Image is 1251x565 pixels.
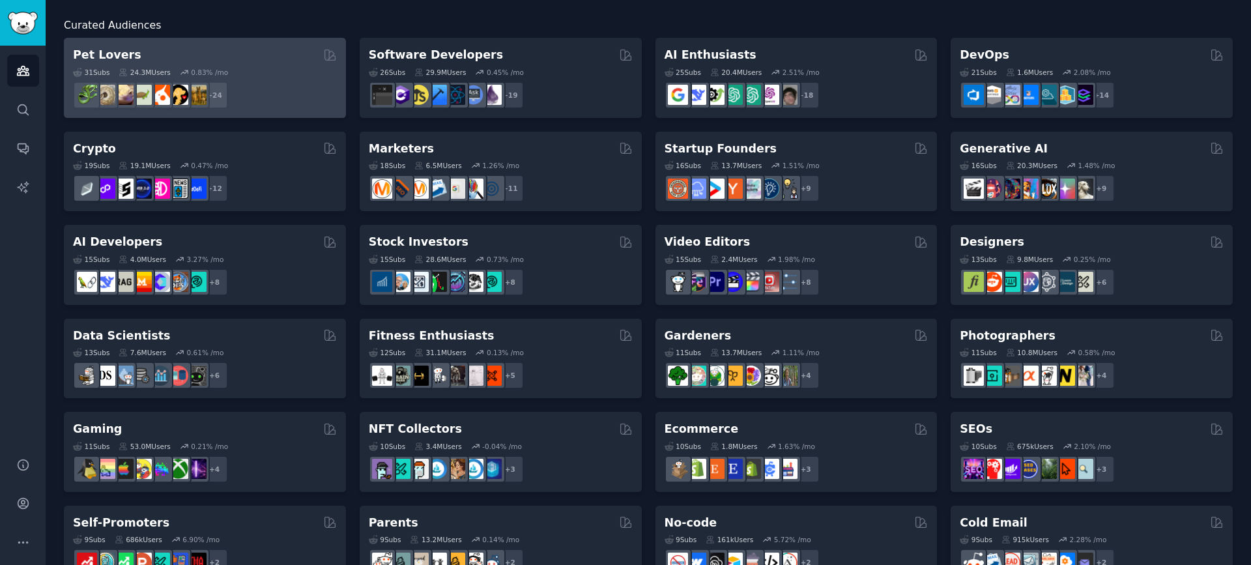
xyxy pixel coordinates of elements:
[463,179,483,199] img: MarketingResearch
[372,366,392,386] img: GYM
[168,459,188,479] img: XboxGamers
[982,459,1002,479] img: TechSEO
[73,255,109,264] div: 15 Sub s
[704,459,725,479] img: Etsy
[1037,459,1057,479] img: Local_SEO
[150,272,170,292] img: OpenSourceAI
[187,348,224,357] div: 0.61 % /mo
[668,179,688,199] img: EntrepreneurRideAlong
[665,161,701,170] div: 16 Sub s
[132,179,152,199] img: web3
[1078,348,1115,357] div: 0.58 % /mo
[1055,272,1075,292] img: learndesign
[482,272,502,292] img: technicalanalysis
[1000,459,1020,479] img: seogrowth
[704,366,725,386] img: SavageGarden
[792,175,820,202] div: + 9
[410,535,461,544] div: 13.2M Users
[1087,362,1115,389] div: + 4
[723,179,743,199] img: ycombinator
[1006,68,1054,77] div: 1.6M Users
[1037,179,1057,199] img: FluxAI
[390,459,410,479] img: NFTMarketplace
[168,179,188,199] img: CryptoNews
[150,366,170,386] img: analytics
[186,179,207,199] img: defi_
[8,12,38,35] img: GummySearch logo
[1074,442,1111,451] div: 2.10 % /mo
[482,442,522,451] div: -0.04 % /mo
[982,272,1002,292] img: logodesign
[665,68,701,77] div: 25 Sub s
[119,255,166,264] div: 4.0M Users
[1087,456,1115,483] div: + 3
[741,85,761,105] img: chatgpt_prompts_
[150,459,170,479] img: gamers
[1018,366,1039,386] img: SonyAlpha
[665,442,701,451] div: 10 Sub s
[964,272,984,292] img: typography
[792,362,820,389] div: + 4
[1074,68,1111,77] div: 2.08 % /mo
[77,459,97,479] img: linux_gaming
[1087,175,1115,202] div: + 9
[73,348,109,357] div: 13 Sub s
[372,459,392,479] img: NFTExchange
[982,366,1002,386] img: streetphotography
[1087,81,1115,109] div: + 14
[186,85,207,105] img: dogbreed
[1006,348,1057,357] div: 10.8M Users
[665,255,701,264] div: 15 Sub s
[390,366,410,386] img: GymMotivation
[1037,366,1057,386] img: canon
[1073,179,1093,199] img: DreamBooth
[113,366,134,386] img: statistics
[1018,179,1039,199] img: sdforall
[777,85,798,105] img: ArtificalIntelligence
[1006,161,1057,170] div: 20.3M Users
[445,366,465,386] img: fitness30plus
[182,535,220,544] div: 6.90 % /mo
[77,179,97,199] img: ethfinance
[704,179,725,199] img: startup
[964,459,984,479] img: SEO_Digital_Marketing
[723,459,743,479] img: EtsySellers
[482,366,502,386] img: personaltraining
[704,85,725,105] img: AItoolsCatalog
[369,515,418,531] h2: Parents
[1073,459,1093,479] img: The_SEO
[1006,255,1054,264] div: 9.8M Users
[774,535,811,544] div: 5.72 % /mo
[463,459,483,479] img: OpenseaMarket
[482,459,502,479] img: DigitalItems
[95,459,115,479] img: CozyGamers
[463,85,483,105] img: AskComputerScience
[686,366,706,386] img: succulents
[759,85,779,105] img: OpenAIDev
[463,366,483,386] img: physicaltherapy
[150,85,170,105] img: cockatiel
[73,515,169,531] h2: Self-Promoters
[119,442,170,451] div: 53.0M Users
[372,85,392,105] img: software
[73,234,162,250] h2: AI Developers
[73,442,109,451] div: 11 Sub s
[960,328,1056,344] h2: Photographers
[132,272,152,292] img: MistralAI
[960,234,1024,250] h2: Designers
[191,68,228,77] div: 0.83 % /mo
[1069,535,1106,544] div: 2.28 % /mo
[369,535,401,544] div: 9 Sub s
[1073,366,1093,386] img: WeddingPhotography
[113,85,134,105] img: leopardgeckos
[960,255,996,264] div: 13 Sub s
[668,272,688,292] img: gopro
[1055,179,1075,199] img: starryai
[414,442,462,451] div: 3.4M Users
[686,85,706,105] img: DeepSeek
[73,161,109,170] div: 19 Sub s
[777,179,798,199] img: growmybusiness
[496,268,524,296] div: + 8
[960,421,992,437] h2: SEOs
[168,366,188,386] img: datasets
